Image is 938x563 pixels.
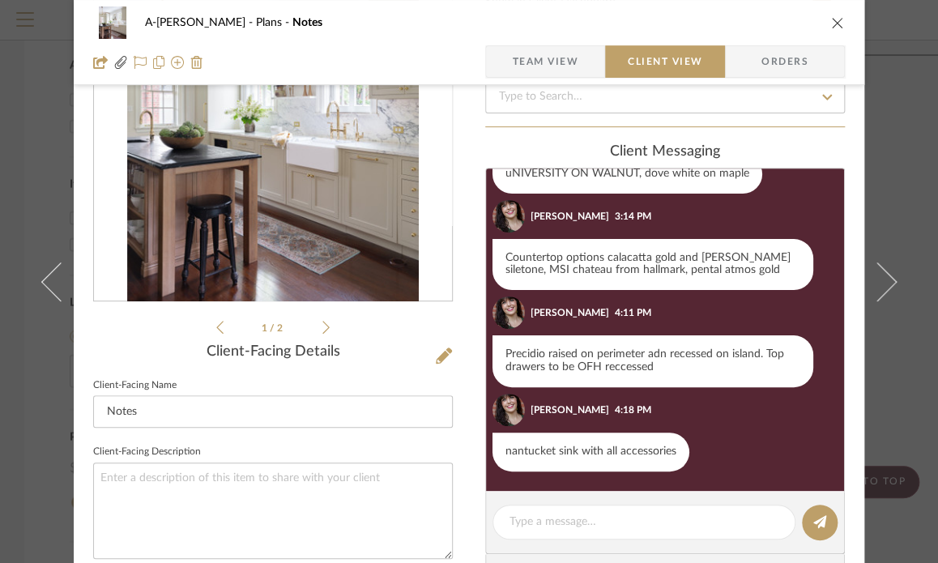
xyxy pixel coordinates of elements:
img: 491cad36-5787-4519-8878-b341424c5785.jpg [492,296,525,329]
span: Orders [744,45,826,78]
span: 2 [277,323,285,333]
img: 491cad36-5787-4519-8878-b341424c5785.jpg [492,394,525,426]
img: fbf4ff03-d4e2-4fb5-87d1-42ccf4a02ec5_48x40.jpg [93,6,132,39]
div: 4:18 PM [615,403,651,417]
div: Client-Facing Details [93,343,453,361]
img: Remove from project [190,56,203,69]
span: / [270,323,277,333]
input: Enter Client-Facing Item Name [93,395,453,428]
div: uNIVERSITY ON WALNUT, dove white on maple [492,155,762,194]
span: A-[PERSON_NAME] [145,17,256,28]
div: Precidio raised on perimeter adn recessed on island. Top drawers to be OFH reccessed [492,335,813,387]
span: Team View [512,45,578,78]
div: Countertop options calacatta gold and [PERSON_NAME] siletone, MSI chateau from hallmark, pental a... [492,239,813,291]
span: Client View [628,45,702,78]
span: Plans [256,17,292,28]
div: 3:14 PM [615,209,651,224]
div: client Messaging [485,143,845,161]
div: nantucket sink with all accessories [492,433,689,471]
div: [PERSON_NAME] [531,403,609,417]
div: 4:11 PM [615,305,651,320]
label: Client-Facing Description [93,448,201,456]
label: Client-Facing Name [93,382,177,390]
span: Notes [292,17,322,28]
span: 1 [262,323,270,333]
div: [PERSON_NAME] [531,209,609,224]
button: close [830,15,845,30]
div: [PERSON_NAME] [531,305,609,320]
input: Type to Search… [485,81,845,113]
img: 491cad36-5787-4519-8878-b341424c5785.jpg [492,200,525,232]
